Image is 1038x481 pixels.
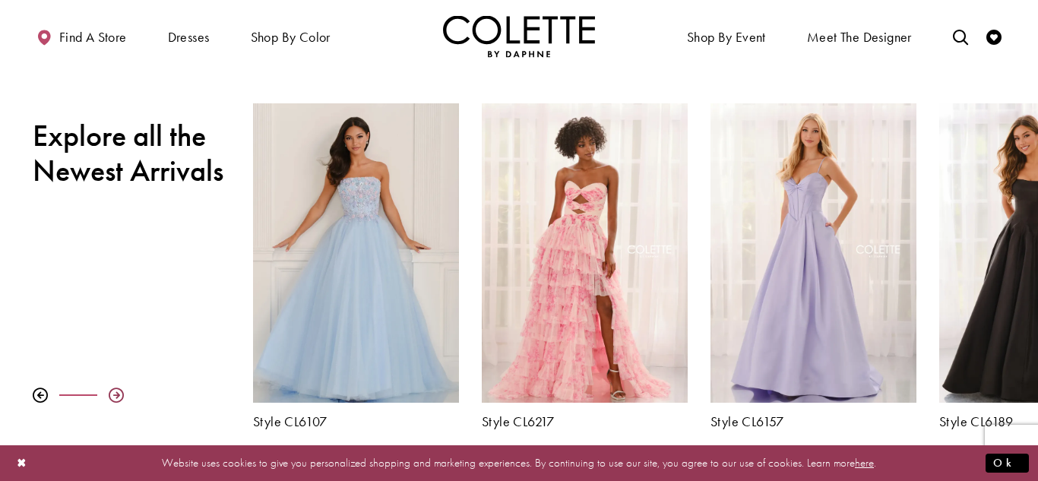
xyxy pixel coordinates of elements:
button: Close Dialog [9,450,35,476]
span: Shop By Event [683,15,770,57]
span: Dresses [168,30,210,45]
span: Find a store [59,30,127,45]
span: Shop by color [247,15,334,57]
span: Meet the designer [807,30,912,45]
a: here [855,455,874,470]
a: Visit Colette by Daphne Style No. CL6217 Page [482,103,688,403]
a: Visit Colette by Daphne Style No. CL6107 Page [253,103,459,403]
a: Visit Colette by Daphne Style No. CL6157 Page [710,103,916,403]
div: Colette by Daphne Style No. CL6107 [242,92,470,441]
div: Colette by Daphne Style No. CL6157 [699,92,928,441]
a: Style CL6107 [253,414,459,429]
a: Toggle search [949,15,972,57]
span: Shop By Event [687,30,766,45]
img: Colette by Daphne [443,15,595,57]
h2: Explore all the Newest Arrivals [33,119,230,188]
button: Submit Dialog [986,454,1029,473]
a: Check Wishlist [983,15,1005,57]
div: Colette by Daphne Style No. CL6217 [470,92,699,441]
a: Meet the designer [803,15,916,57]
p: Website uses cookies to give you personalized shopping and marketing experiences. By continuing t... [109,453,929,473]
span: Shop by color [251,30,331,45]
a: Find a store [33,15,130,57]
a: Visit Home Page [443,15,595,57]
a: Style CL6217 [482,414,688,429]
a: Style CL6157 [710,414,916,429]
span: Dresses [164,15,214,57]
